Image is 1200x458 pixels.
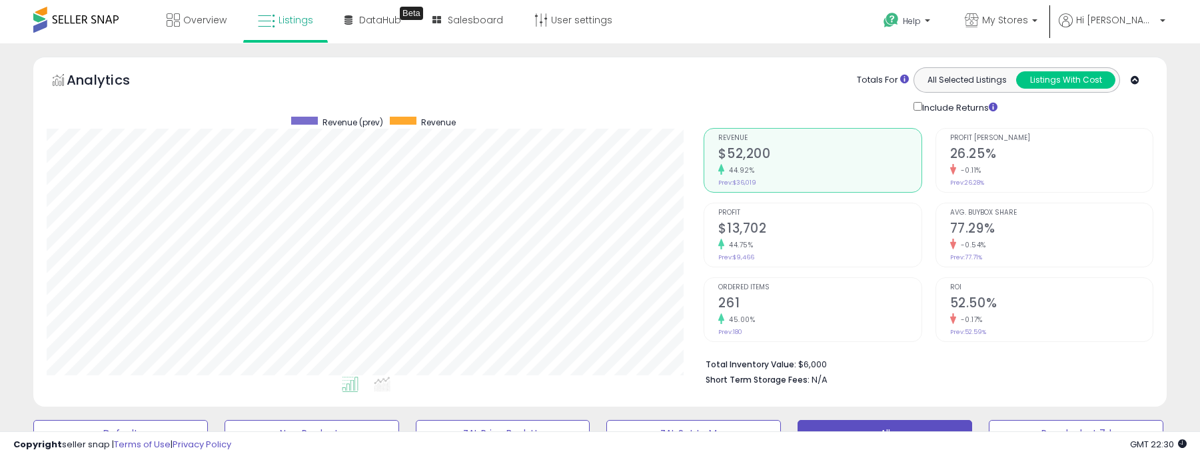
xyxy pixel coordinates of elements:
[718,135,921,142] span: Revenue
[173,438,231,451] a: Privacy Policy
[950,179,984,187] small: Prev: 26.28%
[114,438,171,451] a: Terms of Use
[883,12,900,29] i: Get Help
[982,13,1028,27] span: My Stores
[718,209,921,217] span: Profit
[1076,13,1156,27] span: Hi [PERSON_NAME]
[956,165,981,175] small: -0.11%
[950,295,1153,313] h2: 52.50%
[421,117,456,128] span: Revenue
[873,2,943,43] a: Help
[718,284,921,291] span: Ordered Items
[903,99,1013,115] div: Include Returns
[13,438,62,451] strong: Copyright
[950,328,986,336] small: Prev: 52.59%
[400,7,423,20] div: Tooltip anchor
[857,74,909,87] div: Totals For
[989,420,1163,447] button: Reorder last 7d
[1130,438,1187,451] span: 2025-08-15 22:30 GMT
[718,295,921,313] h2: 261
[718,179,756,187] small: Prev: $36,019
[225,420,399,447] button: New Products
[724,240,753,250] small: 44.75%
[416,420,590,447] button: ZAI: Price Back Up
[950,146,1153,164] h2: 26.25%
[917,71,1017,89] button: All Selected Listings
[1016,71,1115,89] button: Listings With Cost
[706,374,810,385] b: Short Term Storage Fees:
[33,420,208,447] button: Default
[1059,13,1165,43] a: Hi [PERSON_NAME]
[718,328,742,336] small: Prev: 180
[724,165,754,175] small: 44.92%
[13,439,231,451] div: seller snap | |
[956,315,983,325] small: -0.17%
[67,71,156,93] h5: Analytics
[718,146,921,164] h2: $52,200
[606,420,781,447] button: ZAI: Set to Max
[812,373,828,386] span: N/A
[279,13,313,27] span: Listings
[706,359,796,370] b: Total Inventory Value:
[903,15,921,27] span: Help
[950,284,1153,291] span: ROI
[798,420,972,447] button: All
[950,253,982,261] small: Prev: 77.71%
[718,221,921,239] h2: $13,702
[950,135,1153,142] span: Profit [PERSON_NAME]
[448,13,503,27] span: Salesboard
[724,315,755,325] small: 45.00%
[950,209,1153,217] span: Avg. Buybox Share
[956,240,986,250] small: -0.54%
[183,13,227,27] span: Overview
[706,355,1143,371] li: $6,000
[718,253,754,261] small: Prev: $9,466
[322,117,383,128] span: Revenue (prev)
[950,221,1153,239] h2: 77.29%
[359,13,401,27] span: DataHub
